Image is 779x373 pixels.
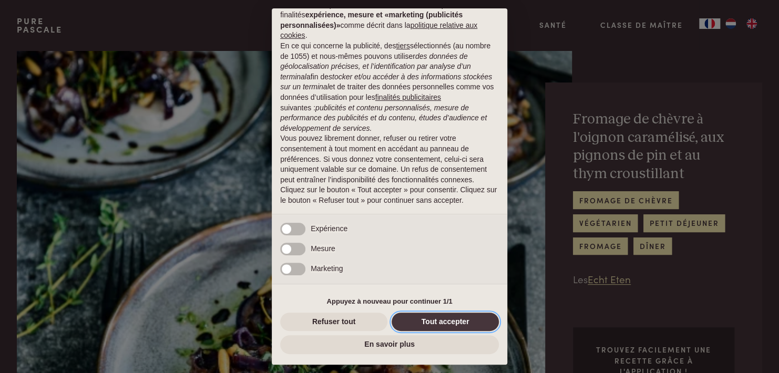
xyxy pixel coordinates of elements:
span: Expérience [311,224,347,233]
button: tiers [396,41,409,51]
em: publicités et contenu personnalisés, mesure de performance des publicités et du contenu, études d... [280,103,487,132]
button: Refuser tout [280,313,387,331]
p: Cliquez sur le bouton « Tout accepter » pour consentir. Cliquez sur le bouton « Refuser tout » po... [280,185,499,205]
em: stocker et/ou accéder à des informations stockées sur un terminal [280,72,492,91]
span: Mesure [311,244,335,253]
button: finalités publicitaires [375,92,441,103]
p: En ce qui concerne la publicité, des sélectionnés (au nombre de 1055) et nous-mêmes pouvons utili... [280,41,499,133]
button: En savoir plus [280,335,499,354]
span: Marketing [311,264,343,273]
em: des données de géolocalisation précises, et l’identification par analyse d’un terminal [280,52,471,81]
button: Tout accepter [392,313,499,331]
p: Vous pouvez librement donner, refuser ou retirer votre consentement à tout moment en accédant au ... [280,133,499,185]
strong: expérience, mesure et «marketing (publicités personnalisées)» [280,11,463,29]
